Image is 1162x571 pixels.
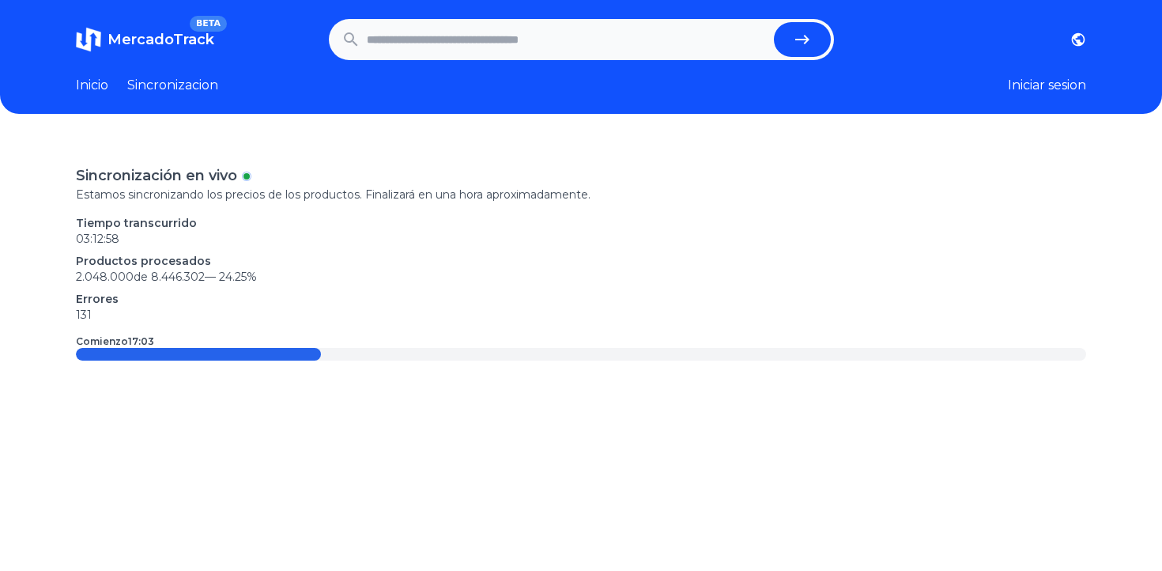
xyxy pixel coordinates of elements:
[190,16,227,32] span: BETA
[76,291,1086,307] p: Errores
[76,187,1086,202] p: Estamos sincronizando los precios de los productos. Finalizará en una hora aproximadamente.
[76,269,1086,285] p: 2.048.000 de 8.446.302 —
[219,270,257,284] span: 24.25 %
[127,76,218,95] a: Sincronizacion
[76,215,1086,231] p: Tiempo transcurrido
[76,307,1086,323] p: 131
[76,27,214,52] a: MercadoTrackBETA
[76,253,1086,269] p: Productos procesados
[76,27,101,52] img: MercadoTrack
[76,232,119,246] time: 03:12:58
[128,335,154,347] time: 17:03
[76,335,154,348] p: Comienzo
[1008,76,1086,95] button: Iniciar sesion
[76,76,108,95] a: Inicio
[108,31,214,48] span: MercadoTrack
[76,164,237,187] p: Sincronización en vivo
